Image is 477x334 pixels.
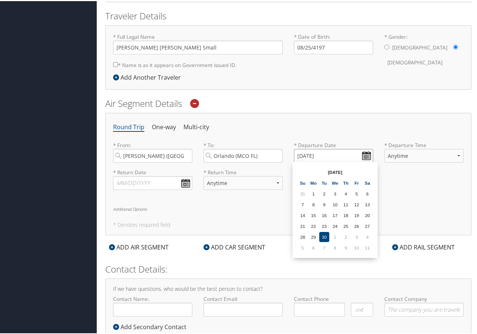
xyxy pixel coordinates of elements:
[204,168,283,175] label: * Return Time
[113,294,192,315] label: Contact Name:
[113,175,192,189] input: MM/DD/YYYY
[113,206,464,210] h6: Additional Options:
[294,140,373,148] label: * Departure Date
[308,198,318,209] td: 8
[341,220,351,230] td: 25
[352,209,362,219] td: 19
[204,148,283,162] input: City or Airport Code
[152,120,176,133] li: One-way
[362,177,372,187] th: Sa
[319,198,329,209] td: 9
[341,209,351,219] td: 18
[362,209,372,219] td: 20
[341,242,351,252] td: 9
[298,177,308,187] th: Su
[319,242,329,252] td: 7
[113,72,185,81] div: Add Another Traveler
[319,220,329,230] td: 23
[105,96,471,109] h2: Air Segment Details
[362,198,372,209] td: 13
[113,57,237,71] label: * Name is as it appears on Government issued ID.
[113,39,283,53] input: * Full Legal Name
[308,166,362,176] th: [DATE]
[113,32,283,53] label: * Full Legal Name
[352,198,362,209] td: 12
[330,177,340,187] th: We
[183,120,209,133] li: Multi-city
[384,32,464,69] label: * Gender:
[319,209,329,219] td: 16
[351,302,373,315] input: .ext
[384,294,464,315] label: Contact Company
[308,220,318,230] td: 22
[352,188,362,198] td: 5
[204,140,283,162] label: * To:
[384,148,464,162] select: * Departure Time
[200,242,269,251] div: ADD CAR SEGMENT
[113,148,192,162] input: City or Airport Code
[352,177,362,187] th: Fr
[330,220,340,230] td: 24
[113,140,192,162] label: * From:
[352,231,362,241] td: 3
[384,302,464,315] input: Contact Company
[341,188,351,198] td: 4
[341,177,351,187] th: Th
[319,188,329,198] td: 2
[113,321,190,330] div: Add Secondary Contact
[384,44,389,48] input: * Gender:[DEMOGRAPHIC_DATA][DEMOGRAPHIC_DATA]
[319,231,329,241] td: 30
[330,188,340,198] td: 3
[352,242,362,252] td: 10
[298,209,308,219] td: 14
[113,221,464,226] h5: * Denotes required field
[113,168,192,175] label: * Return Date
[294,32,373,53] label: * Date of Birth:
[387,54,442,69] label: [DEMOGRAPHIC_DATA]
[341,231,351,241] td: 2
[308,177,318,187] th: Mo
[113,302,192,315] input: Contact Name:
[298,188,308,198] td: 31
[384,140,464,168] label: * Departure Time
[105,242,172,251] div: ADD AIR SEGMENT
[453,44,458,48] input: * Gender:[DEMOGRAPHIC_DATA][DEMOGRAPHIC_DATA]
[362,242,372,252] td: 11
[392,39,447,54] label: [DEMOGRAPHIC_DATA]
[388,242,458,251] div: ADD RAIL SEGMENT
[113,61,118,66] input: * Name is as it appears on Government issued ID.
[298,220,308,230] td: 21
[113,120,144,133] li: Round Trip
[294,294,373,302] label: Contact Phone
[105,262,471,274] h2: Contact Details:
[298,242,308,252] td: 5
[330,231,340,241] td: 1
[298,198,308,209] td: 7
[294,39,373,53] input: * Date of Birth:
[298,231,308,241] td: 28
[352,220,362,230] td: 26
[105,9,471,21] h2: Traveler Details
[308,188,318,198] td: 1
[204,302,283,315] input: Contact Email:
[294,148,373,162] input: MM/DD/YYYY
[113,285,464,290] h4: If we have questions, who would be the best person to contact?
[308,231,318,241] td: 29
[308,242,318,252] td: 6
[330,198,340,209] td: 10
[308,209,318,219] td: 15
[362,188,372,198] td: 6
[362,231,372,241] td: 4
[341,198,351,209] td: 11
[330,209,340,219] td: 17
[362,220,372,230] td: 27
[319,177,329,187] th: Tu
[204,294,283,315] label: Contact Email:
[330,242,340,252] td: 8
